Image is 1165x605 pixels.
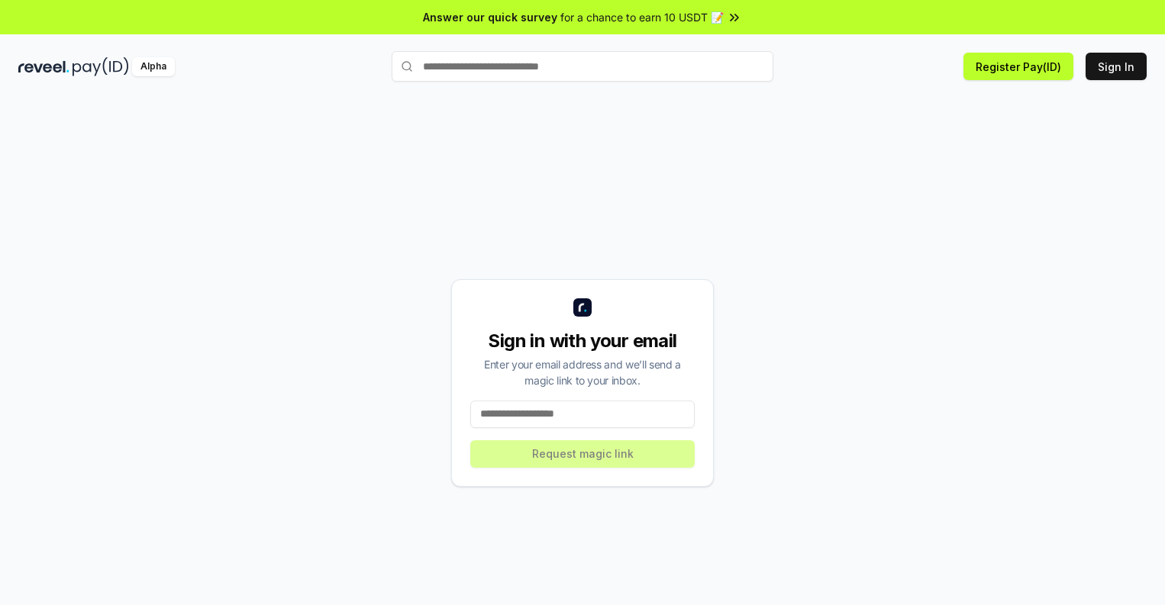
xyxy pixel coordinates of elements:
div: Alpha [132,57,175,76]
div: Enter your email address and we’ll send a magic link to your inbox. [470,356,695,388]
img: logo_small [573,298,592,317]
button: Register Pay(ID) [963,53,1073,80]
div: Sign in with your email [470,329,695,353]
button: Sign In [1086,53,1147,80]
span: for a chance to earn 10 USDT 📝 [560,9,724,25]
span: Answer our quick survey [423,9,557,25]
img: pay_id [73,57,129,76]
img: reveel_dark [18,57,69,76]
